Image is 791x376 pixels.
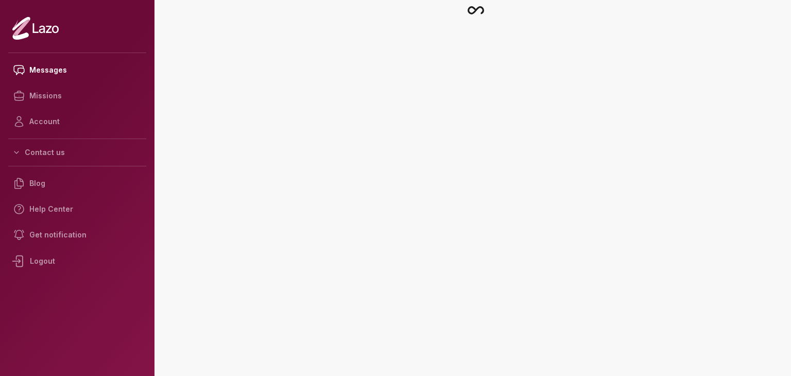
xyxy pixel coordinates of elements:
[8,196,146,222] a: Help Center
[8,57,146,83] a: Messages
[8,143,146,162] button: Contact us
[8,109,146,134] a: Account
[8,170,146,196] a: Blog
[8,83,146,109] a: Missions
[8,222,146,248] a: Get notification
[8,248,146,275] div: Logout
